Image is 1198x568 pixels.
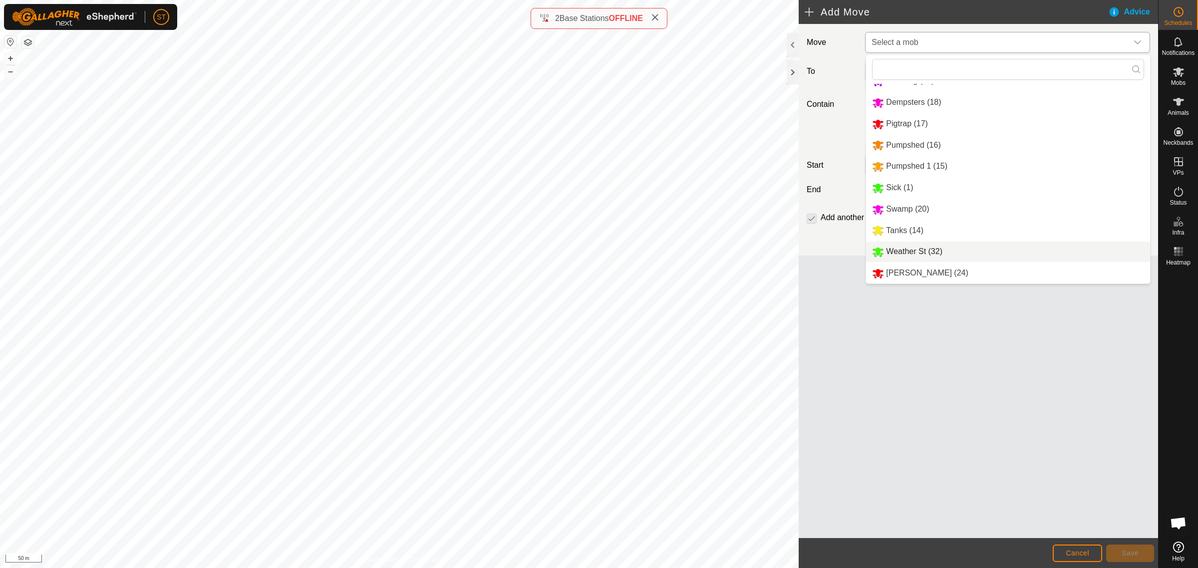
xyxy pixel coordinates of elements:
li: Tanks [866,221,1150,241]
span: [PERSON_NAME] (24) [886,269,968,277]
span: Neckbands [1163,140,1193,146]
div: Advice [1108,6,1158,18]
ul: Option List [866,7,1150,284]
span: OFFLINE [609,14,643,22]
div: dropdown trigger [1128,32,1148,52]
li: Pumpshed 1 [866,156,1150,177]
span: Pumpshed 1 (15) [886,162,947,170]
button: Map Layers [22,36,34,48]
img: Gallagher Logo [12,8,137,26]
span: Swamp (20) [886,205,929,213]
button: Save [1106,545,1154,562]
li: Pumpshed [866,135,1150,156]
label: Contain [803,98,861,110]
span: Status [1170,200,1187,206]
span: Pumpshed (16) [886,141,940,149]
li: Sick [866,178,1150,198]
span: Pigtrap (17) [886,119,928,128]
label: End [803,184,861,196]
button: Cancel [1053,545,1102,562]
h2: Add Move [805,6,1108,18]
span: Select a mob [872,38,918,46]
span: Dempsters (18) [886,98,941,106]
label: Add another scheduled move [821,214,924,222]
label: To [803,61,861,82]
span: 2 [555,14,560,22]
div: Open chat [1164,508,1194,538]
span: Base Stations [560,14,609,22]
li: Weather St [866,242,1150,262]
span: VPs [1173,170,1184,176]
li: Swamp [866,199,1150,220]
span: Select a mob [868,32,1128,52]
label: Start [803,159,861,171]
span: Help [1172,556,1185,562]
span: Schedules [1164,20,1192,26]
span: Mobs [1171,80,1186,86]
li: Pigtrap [866,114,1150,134]
li: Wilsons [866,263,1150,284]
li: Dempsters [866,92,1150,113]
span: Sick (1) [886,183,913,192]
span: Heatmap [1166,260,1191,266]
label: Move [803,32,861,53]
span: Infra [1172,230,1184,236]
span: Save [1122,549,1139,557]
span: ST [157,12,166,22]
span: Notifications [1162,50,1195,56]
span: Animals [1168,110,1189,116]
span: Weather St (32) [886,247,942,256]
span: Tanks (14) [886,226,923,235]
button: Reset Map [4,36,16,48]
a: Help [1159,538,1198,566]
button: – [4,65,16,77]
a: Privacy Policy [360,555,397,564]
button: + [4,52,16,64]
span: Cancel [1066,549,1089,557]
a: Contact Us [409,555,439,564]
